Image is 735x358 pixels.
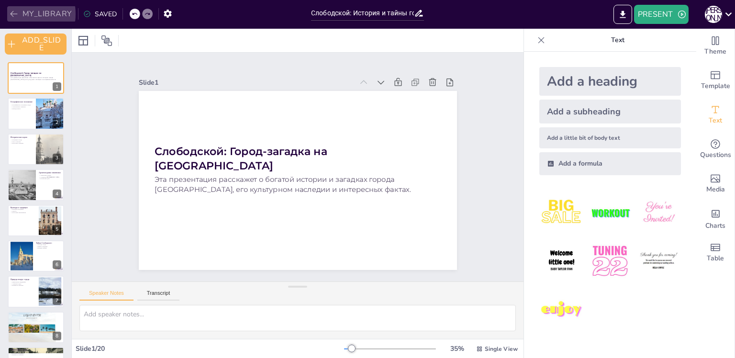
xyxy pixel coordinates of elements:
div: 2 [8,98,64,129]
div: 5 [8,205,64,236]
div: И [PERSON_NAME] [705,6,722,23]
div: 8 [8,312,64,343]
span: [GEOGRAPHIC_DATA][PERSON_NAME] [26,318,37,319]
div: Add text boxes [696,98,735,132]
span: LIQUID EDITOR [23,313,41,318]
div: 7 [53,296,61,305]
div: Get real-time input from your audience [696,132,735,167]
span: Template [701,81,730,91]
div: 4 [53,190,61,198]
button: EXPORT_TO_POWERPOINT [613,5,632,24]
div: 1 [8,62,64,94]
p: Влияние на развитие [11,354,61,356]
p: Ремесла [11,210,36,212]
p: Природа вокруг города [11,278,36,281]
p: Передача знаний [36,247,61,249]
span: Эта презентация расскажет о богатой истории и загадках города [GEOGRAPHIC_DATA], его культурном н... [11,77,56,80]
p: Стратегическое значение [11,106,33,108]
div: Layout [76,33,91,48]
p: Text [549,29,687,52]
div: 6 [53,260,61,269]
div: 6 [8,240,64,272]
span: Эта презентация расскажет о богатой истории и загадках города [GEOGRAPHIC_DATA], его культурном н... [155,175,411,194]
div: Slide 1 / 20 [76,344,344,353]
p: Старинные [DEMOGRAPHIC_DATA] [39,176,61,178]
p: Культура и традиции [11,206,36,209]
p: Уникальные здания [39,175,61,177]
div: Add a formula [539,152,681,175]
strong: Слободской: Город-загадка на [GEOGRAPHIC_DATA] [11,72,41,77]
p: Активный отдых [11,283,36,285]
span: Table [707,253,724,264]
span: Charts [705,221,725,231]
p: Роль в торговле [11,141,33,143]
button: И [PERSON_NAME] [705,5,722,24]
button: ADD_SLIDE [5,34,67,55]
div: 8 [53,332,61,340]
p: Основание города [11,139,33,141]
img: 4.jpeg [539,239,584,283]
button: PRESENT [634,5,689,24]
div: 4 [8,169,64,201]
div: Add a little bit of body text [539,127,681,148]
img: 3.jpeg [636,190,681,235]
p: Культурное значение [11,143,33,145]
button: MY_LIBRARY [7,6,76,22]
p: Архитектурные памятники [39,171,61,174]
div: 1 [53,82,61,91]
img: 2.jpeg [588,190,632,235]
span: Position [101,35,112,46]
span: Questions [700,150,731,160]
img: 6.jpeg [636,239,681,283]
div: Add a heading [539,67,681,96]
p: Живописные ландшафты [11,281,36,283]
p: Влияние на жителей [11,285,36,287]
p: Легенды города [36,244,61,246]
img: 7.jpeg [539,288,584,332]
div: 7 [8,276,64,307]
img: 1.jpeg [539,190,584,235]
div: Change the overall theme [696,29,735,63]
p: Народные праздники [11,208,36,210]
div: 5 [53,225,61,234]
p: Исторические корни [11,136,33,139]
p: Географическое положение города [11,104,33,106]
div: Add a table [696,235,735,270]
div: Add images, graphics, shapes or video [696,167,735,201]
input: INSERT_TITLE [311,6,414,20]
div: Add a subheading [539,100,681,123]
div: 35 % [445,344,468,353]
div: Slide 1 [139,78,354,87]
div: Add charts and graphs [696,201,735,235]
p: Образование и наука [11,348,61,351]
span: Media [706,184,725,195]
p: Мифы и предания [36,246,61,247]
strong: Слободской: Город-загадка на [GEOGRAPHIC_DATA] [155,145,327,172]
span: Single View [485,345,518,353]
p: Географическое положение [11,100,33,103]
img: 5.jpeg [588,239,632,283]
p: Культурные мероприятия [11,212,36,213]
div: 3 [53,154,61,162]
button: Speaker Notes [79,290,134,301]
span: Theme [704,46,726,57]
p: Тайны Слободского [36,242,61,245]
p: Купеческие дома [39,178,61,180]
p: Качественное образование [11,350,61,352]
div: 2 [53,118,61,127]
div: SAVED [83,10,117,19]
p: Научные учреждения [11,352,61,354]
button: Transcript [137,290,180,301]
div: Add ready made slides [696,63,735,98]
span: Text [709,115,722,126]
p: Природа вокруг [11,107,33,109]
div: 3 [8,134,64,165]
